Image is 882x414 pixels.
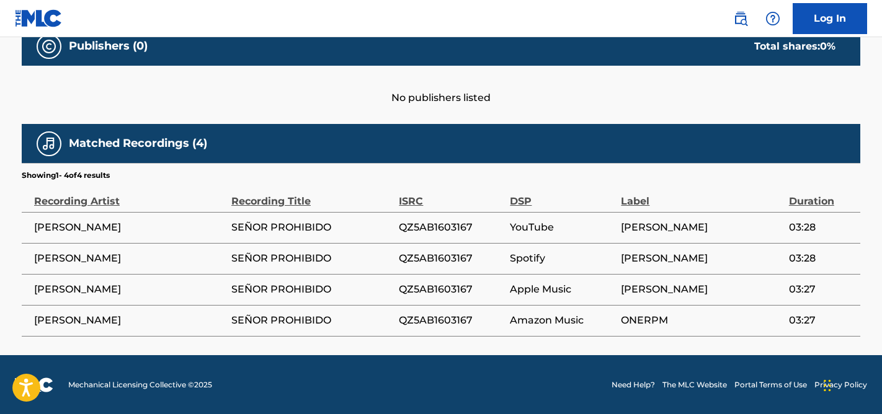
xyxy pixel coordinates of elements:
span: 03:28 [789,251,854,266]
div: Help [760,6,785,31]
span: QZ5AB1603167 [399,251,504,266]
span: [PERSON_NAME] [34,282,225,297]
span: SEÑOR PROHIBIDO [231,220,393,235]
img: Matched Recordings [42,136,56,151]
span: [PERSON_NAME] [621,282,782,297]
span: QZ5AB1603167 [399,282,504,297]
span: 03:27 [789,313,854,328]
img: help [765,11,780,26]
span: SEÑOR PROHIBIDO [231,313,393,328]
div: Drag [824,367,831,404]
span: SEÑOR PROHIBIDO [231,251,393,266]
div: ISRC [399,181,504,209]
span: [PERSON_NAME] [34,251,225,266]
img: search [733,11,748,26]
div: Label [621,181,782,209]
div: No publishers listed [22,66,860,105]
span: Spotify [510,251,615,266]
a: Public Search [728,6,753,31]
span: [PERSON_NAME] [621,220,782,235]
span: Mechanical Licensing Collective © 2025 [68,379,212,390]
span: Apple Music [510,282,615,297]
span: 03:27 [789,282,854,297]
span: 0 % [820,40,835,52]
h5: Publishers (0) [69,39,148,53]
span: SEÑOR PROHIBIDO [231,282,393,297]
a: Need Help? [612,379,655,390]
div: DSP [510,181,615,209]
div: Total shares: [754,39,835,54]
a: Privacy Policy [814,379,867,390]
span: 03:28 [789,220,854,235]
a: Log In [793,3,867,34]
img: MLC Logo [15,9,63,27]
a: The MLC Website [662,379,727,390]
img: logo [15,377,53,392]
span: [PERSON_NAME] [34,220,225,235]
iframe: Chat Widget [820,355,882,414]
h5: Matched Recordings (4) [69,136,207,151]
span: [PERSON_NAME] [34,313,225,328]
span: QZ5AB1603167 [399,220,504,235]
span: Amazon Music [510,313,615,328]
span: ONERPM [621,313,782,328]
p: Showing 1 - 4 of 4 results [22,170,110,181]
a: Portal Terms of Use [734,379,807,390]
span: QZ5AB1603167 [399,313,504,328]
div: Recording Artist [34,181,225,209]
div: Recording Title [231,181,393,209]
img: Publishers [42,39,56,54]
span: [PERSON_NAME] [621,251,782,266]
div: Duration [789,181,854,209]
span: YouTube [510,220,615,235]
